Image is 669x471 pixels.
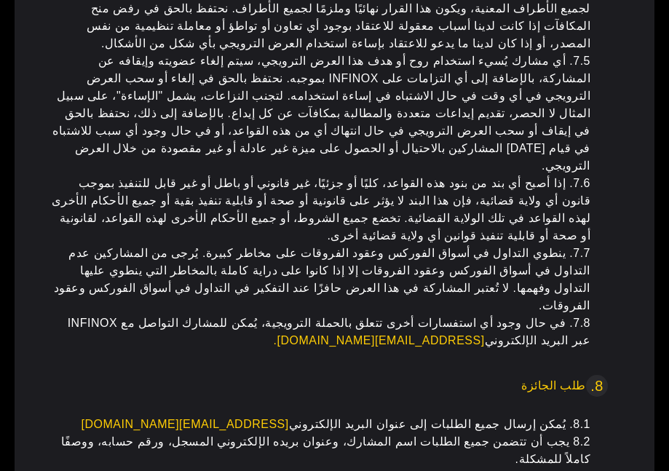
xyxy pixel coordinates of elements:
[50,245,590,314] li: 7.7. ينطوي التداول في أسواق الفوركس وعقود الفروقات على مخاطر كبيرة. يُرجى من المشاركين عدم التداو...
[50,433,590,468] li: 8.2 يجب أن تتضمن جميع الطلبات اسم المشارك، وعنوان بريده الإلكتروني المسجل، ورقم حسابه، ووصفًا كام...
[50,314,590,349] li: 7.8. في حال وجود أي استفسارات أخرى تتعلق بالحملة الترويجية، يُمكن للمشارك التواصل مع INFINOX عبر ...
[50,175,590,245] li: 7.6. إذا أصبح أي بند من بنود هذه القواعد، كليًا أو جزئيًا، غير قانوني أو باطل أو غير قابل للتنفيذ...
[586,375,608,397] span: 8.
[82,418,289,430] a: [EMAIL_ADDRESS][DOMAIN_NAME]
[521,377,586,395] span: طلب ​​الجائزة
[50,416,590,433] li: 8.1. يُمكن إرسال جميع الطلبات إلى عنوان البريد الإلكتروني
[50,52,590,175] li: 7.5. أي مشارك يُسيء استخدام روح أو هدف هذا العرض الترويجي، سيتم إلغاء عضويته وإيقافه عن المشاركة،...
[273,334,484,347] a: [EMAIL_ADDRESS][DOMAIN_NAME].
